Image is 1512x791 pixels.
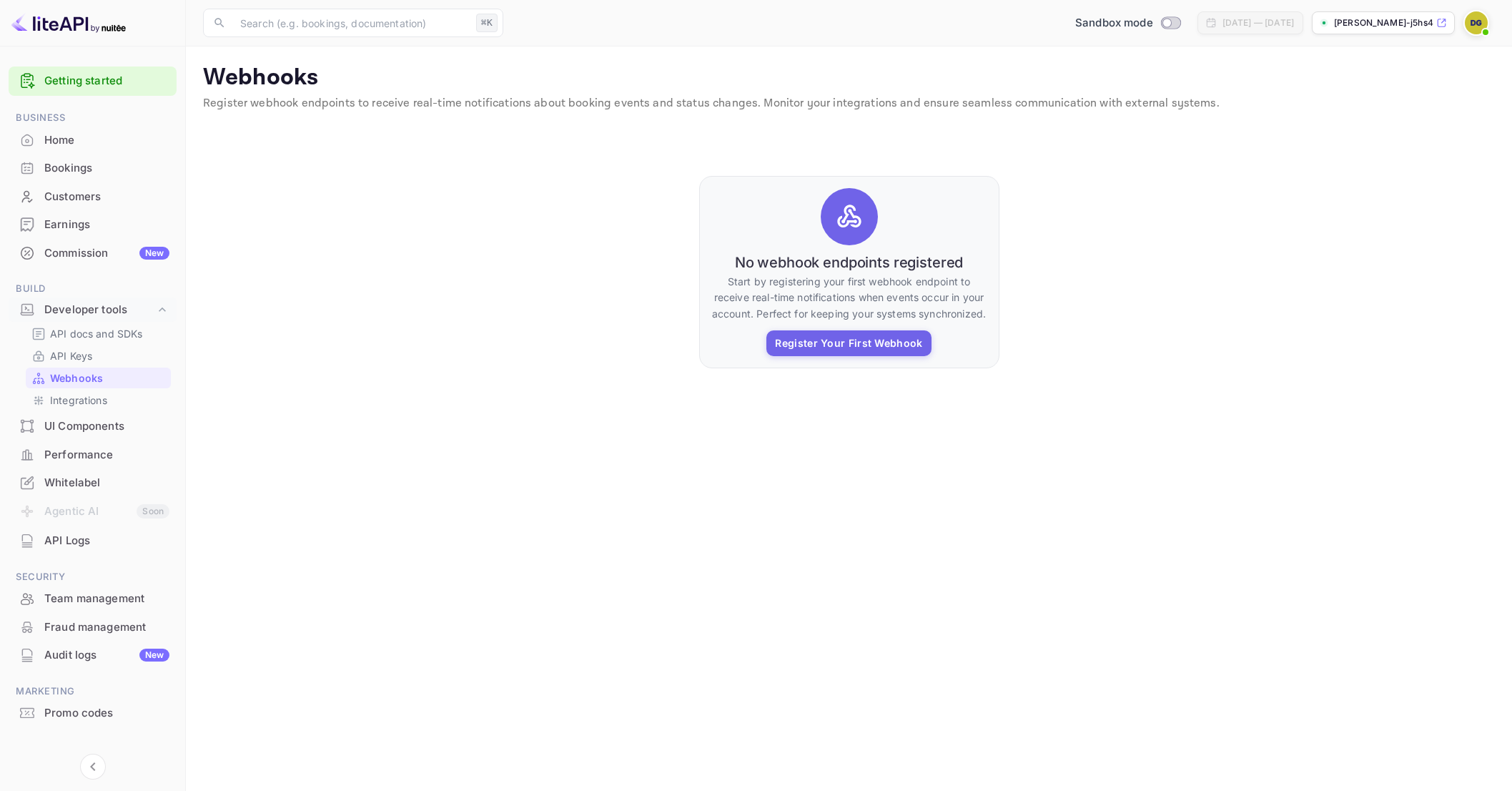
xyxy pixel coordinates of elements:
[26,368,171,388] div: Webhooks
[9,699,177,726] a: Promo codes
[44,189,169,205] div: Customers
[9,281,177,297] span: Build
[1334,16,1433,29] p: [PERSON_NAME]-j5hs4.n...
[31,348,165,363] a: API Keys
[44,132,169,149] div: Home
[11,11,126,34] img: LiteAPI logo
[9,183,177,210] a: Customers
[9,67,177,96] div: Getting started
[735,254,964,271] h6: No webhook endpoints registered
[44,647,169,664] div: Audit logs
[9,527,177,555] div: API Logs
[9,183,177,211] div: Customers
[9,441,177,469] div: Performance
[44,302,155,318] div: Developer tools
[9,527,177,554] a: API Logs
[50,393,107,408] p: Integrations
[9,642,177,669] div: Audit logsNew
[9,413,177,441] div: UI Components
[139,649,169,662] div: New
[1069,15,1186,31] div: Switch to Production mode
[476,14,498,32] div: ⌘K
[44,591,169,607] div: Team management
[9,127,177,154] div: Home
[9,441,177,468] a: Performance
[50,370,103,385] p: Webhooks
[50,348,92,363] p: API Keys
[80,754,106,780] button: Collapse navigation
[44,418,169,435] div: UI Components
[44,160,169,177] div: Bookings
[9,642,177,668] a: Audit logsNew
[1465,11,1488,34] img: Drew Griffiths
[9,110,177,126] span: Business
[9,684,177,699] span: Marketing
[1075,15,1153,31] span: Sandbox mode
[31,370,165,385] a: Webhooks
[44,475,169,491] div: Whitelabel
[9,240,177,266] a: CommissionNew
[9,469,177,497] div: Whitelabel
[9,413,177,439] a: UI Components
[766,330,931,356] button: Register Your First Webhook
[44,245,169,262] div: Commission
[203,95,1495,112] p: Register webhook endpoints to receive real-time notifications about booking events and status cha...
[1222,16,1294,29] div: [DATE] — [DATE]
[9,298,177,323] div: Developer tools
[9,211,177,239] div: Earnings
[26,390,171,411] div: Integrations
[9,154,177,182] div: Bookings
[9,585,177,613] div: Team management
[44,533,169,549] div: API Logs
[9,614,177,642] div: Fraud management
[9,699,177,727] div: Promo codes
[203,64,1495,92] p: Webhooks
[26,345,171,366] div: API Keys
[26,323,171,344] div: API docs and SDKs
[44,705,169,722] div: Promo codes
[9,127,177,153] a: Home
[9,469,177,496] a: Whitelabel
[44,73,169,89] a: Getting started
[9,569,177,585] span: Security
[9,154,177,181] a: Bookings
[9,585,177,611] a: Team management
[232,9,470,37] input: Search (e.g. bookings, documentation)
[711,274,987,322] p: Start by registering your first webhook endpoint to receive real-time notifications when events o...
[44,619,169,636] div: Fraud management
[9,240,177,267] div: CommissionNew
[44,217,169,233] div: Earnings
[44,447,169,463] div: Performance
[50,326,143,341] p: API docs and SDKs
[139,247,169,260] div: New
[31,393,165,408] a: Integrations
[9,614,177,640] a: Fraud management
[9,211,177,237] a: Earnings
[31,326,165,341] a: API docs and SDKs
